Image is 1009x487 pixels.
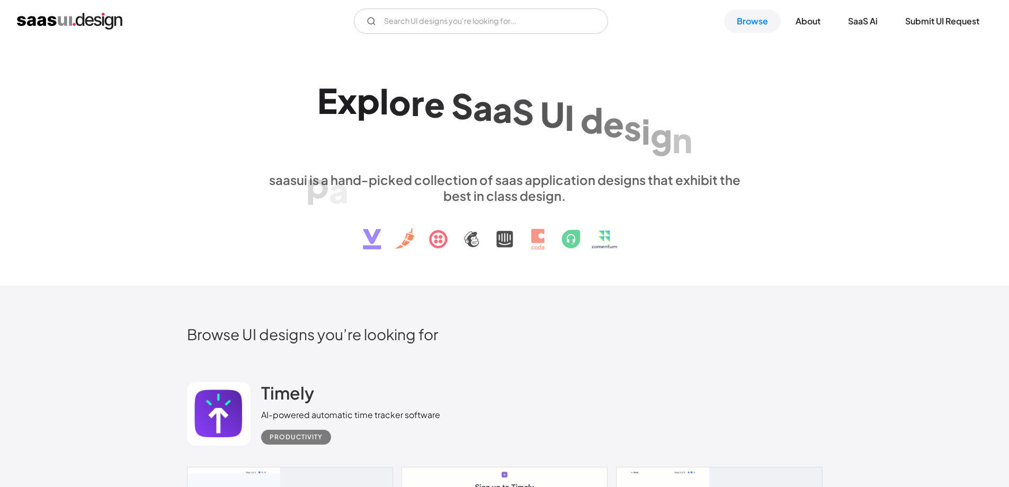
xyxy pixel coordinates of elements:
[581,100,603,140] div: d
[724,10,781,33] a: Browse
[411,82,424,123] div: r
[380,81,389,121] div: l
[641,111,650,152] div: i
[424,83,445,124] div: e
[357,80,380,121] div: p
[389,81,411,122] div: o
[187,325,823,343] h2: Browse UI designs you’re looking for
[892,10,992,33] a: Submit UI Request
[261,172,748,203] div: saasui is a hand-picked collection of saas application designs that exhibit the best in class des...
[261,409,440,421] div: AI-powered automatic time tracker software
[473,87,493,128] div: a
[540,94,565,135] div: U
[354,8,608,34] input: Search UI designs you're looking for...
[512,91,534,132] div: S
[317,80,337,121] div: E
[565,96,574,137] div: I
[835,10,890,33] a: SaaS Ai
[270,431,323,444] div: Productivity
[493,88,512,129] div: a
[344,203,665,259] img: text, icon, saas logo
[451,85,473,126] div: S
[337,80,357,121] div: x
[354,8,608,34] form: Email Form
[650,114,672,155] div: g
[261,80,748,162] h1: Explore SaaS UI design patterns & interactions.
[17,13,122,30] a: home
[261,382,314,409] a: Timely
[329,170,349,210] div: a
[603,103,624,144] div: e
[783,10,833,33] a: About
[306,164,329,205] div: p
[624,107,641,147] div: s
[672,119,692,160] div: n
[261,382,314,403] h2: Timely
